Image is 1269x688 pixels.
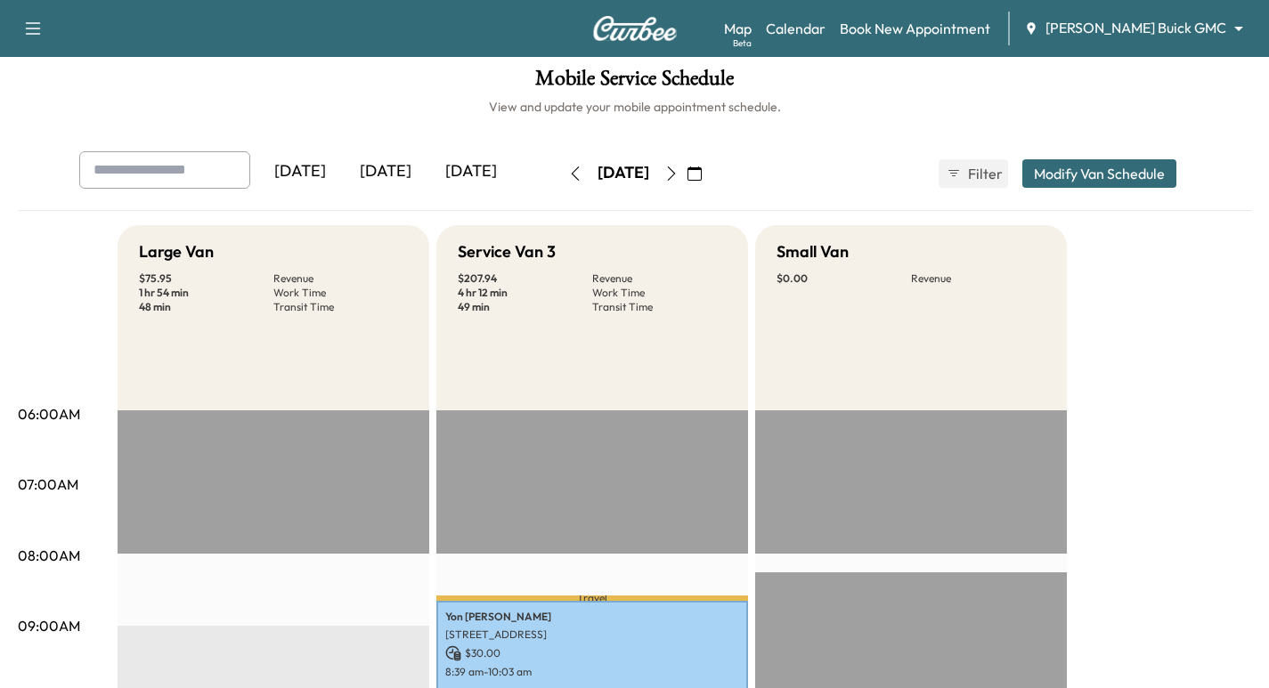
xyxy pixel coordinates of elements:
[840,18,990,39] a: Book New Appointment
[777,239,849,264] h5: Small Van
[18,68,1251,98] h1: Mobile Service Schedule
[18,98,1251,116] h6: View and update your mobile appointment schedule.
[939,159,1008,188] button: Filter
[766,18,826,39] a: Calendar
[592,286,727,300] p: Work Time
[733,36,752,50] div: Beta
[592,16,678,41] img: Curbee Logo
[458,239,556,264] h5: Service Van 3
[458,271,592,286] p: $ 207.94
[18,615,80,636] p: 09:00AM
[445,610,739,624] p: Yon [PERSON_NAME]
[18,474,78,495] p: 07:00AM
[18,545,80,566] p: 08:00AM
[592,271,727,286] p: Revenue
[445,627,739,642] p: [STREET_ADDRESS]
[1022,159,1176,188] button: Modify Van Schedule
[273,300,408,314] p: Transit Time
[458,300,592,314] p: 49 min
[139,300,273,314] p: 48 min
[139,286,273,300] p: 1 hr 54 min
[592,300,727,314] p: Transit Time
[273,271,408,286] p: Revenue
[458,286,592,300] p: 4 hr 12 min
[273,286,408,300] p: Work Time
[257,151,343,192] div: [DATE]
[139,239,214,264] h5: Large Van
[445,645,739,661] p: $ 30.00
[428,151,514,192] div: [DATE]
[445,665,739,679] p: 8:39 am - 10:03 am
[436,595,748,600] p: Travel
[1045,18,1226,38] span: [PERSON_NAME] Buick GMC
[777,271,911,286] p: $ 0.00
[724,18,752,39] a: MapBeta
[139,271,273,286] p: $ 75.95
[911,271,1045,286] p: Revenue
[598,162,649,184] div: [DATE]
[18,403,80,425] p: 06:00AM
[343,151,428,192] div: [DATE]
[968,163,1000,184] span: Filter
